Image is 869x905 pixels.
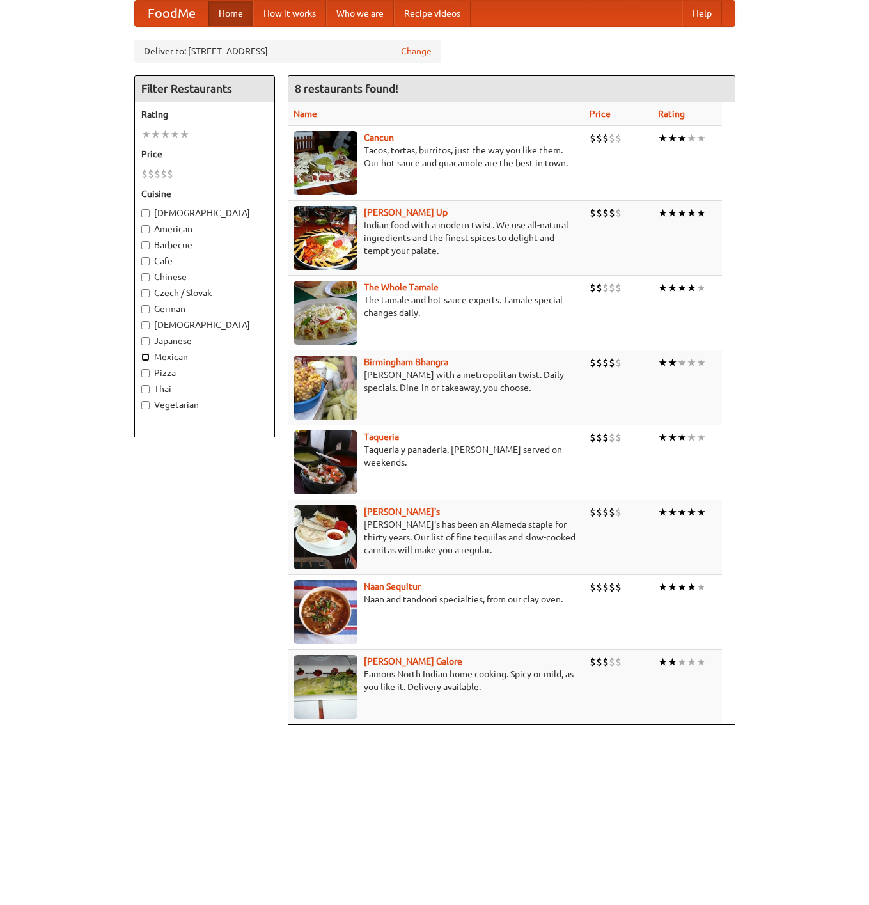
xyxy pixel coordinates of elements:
[364,132,394,143] a: Cancun
[658,505,668,519] li: ★
[609,430,615,445] li: $
[160,127,170,141] li: ★
[590,206,596,220] li: $
[590,109,611,119] a: Price
[609,505,615,519] li: $
[609,580,615,594] li: $
[141,337,150,345] input: Japanese
[141,108,268,121] h5: Rating
[141,209,150,217] input: [DEMOGRAPHIC_DATA]
[668,281,677,295] li: ★
[364,282,439,292] a: The Whole Tamale
[682,1,722,26] a: Help
[141,305,150,313] input: German
[294,668,579,693] p: Famous North Indian home cooking. Spicy or mild, as you like it. Delivery available.
[294,368,579,394] p: [PERSON_NAME] with a metropolitan twist. Daily specials. Dine-in or takeaway, you choose.
[615,505,622,519] li: $
[615,281,622,295] li: $
[141,207,268,219] label: [DEMOGRAPHIC_DATA]
[160,167,167,181] li: $
[141,148,268,161] h5: Price
[658,580,668,594] li: ★
[141,303,268,315] label: German
[294,356,357,420] img: bhangra.jpg
[658,281,668,295] li: ★
[294,430,357,494] img: taqueria.jpg
[677,356,687,370] li: ★
[364,656,462,666] a: [PERSON_NAME] Galore
[590,131,596,145] li: $
[141,366,268,379] label: Pizza
[615,206,622,220] li: $
[615,430,622,445] li: $
[602,356,609,370] li: $
[668,356,677,370] li: ★
[677,206,687,220] li: ★
[687,430,696,445] li: ★
[294,206,357,270] img: curryup.jpg
[294,281,357,345] img: wholetamale.jpg
[677,281,687,295] li: ★
[602,505,609,519] li: $
[668,430,677,445] li: ★
[609,281,615,295] li: $
[141,239,268,251] label: Barbecue
[141,287,268,299] label: Czech / Slovak
[596,281,602,295] li: $
[609,356,615,370] li: $
[134,40,441,63] div: Deliver to: [STREET_ADDRESS]
[141,225,150,233] input: American
[609,131,615,145] li: $
[141,255,268,267] label: Cafe
[364,207,448,217] b: [PERSON_NAME] Up
[696,430,706,445] li: ★
[135,1,208,26] a: FoodMe
[394,1,471,26] a: Recipe videos
[294,144,579,169] p: Tacos, tortas, burritos, just the way you like them. Our hot sauce and guacamole are the best in ...
[141,334,268,347] label: Japanese
[696,655,706,669] li: ★
[602,281,609,295] li: $
[141,127,151,141] li: ★
[141,369,150,377] input: Pizza
[596,580,602,594] li: $
[590,356,596,370] li: $
[677,430,687,445] li: ★
[696,206,706,220] li: ★
[668,580,677,594] li: ★
[696,131,706,145] li: ★
[364,357,448,367] a: Birmingham Bhangra
[148,167,154,181] li: $
[658,131,668,145] li: ★
[687,206,696,220] li: ★
[602,430,609,445] li: $
[141,350,268,363] label: Mexican
[658,430,668,445] li: ★
[364,432,399,442] a: Taqueria
[294,294,579,319] p: The tamale and hot sauce experts. Tamale special changes daily.
[596,206,602,220] li: $
[658,206,668,220] li: ★
[294,655,357,719] img: currygalore.jpg
[696,505,706,519] li: ★
[658,356,668,370] li: ★
[668,131,677,145] li: ★
[294,518,579,556] p: [PERSON_NAME]'s has been an Alameda staple for thirty years. Our list of fine tequilas and slow-c...
[615,580,622,594] li: $
[141,319,268,331] label: [DEMOGRAPHIC_DATA]
[180,127,189,141] li: ★
[602,206,609,220] li: $
[141,187,268,200] h5: Cuisine
[294,505,357,569] img: pedros.jpg
[658,109,685,119] a: Rating
[141,223,268,235] label: American
[141,273,150,281] input: Chinese
[615,131,622,145] li: $
[141,353,150,361] input: Mexican
[170,127,180,141] li: ★
[364,507,440,517] a: [PERSON_NAME]'s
